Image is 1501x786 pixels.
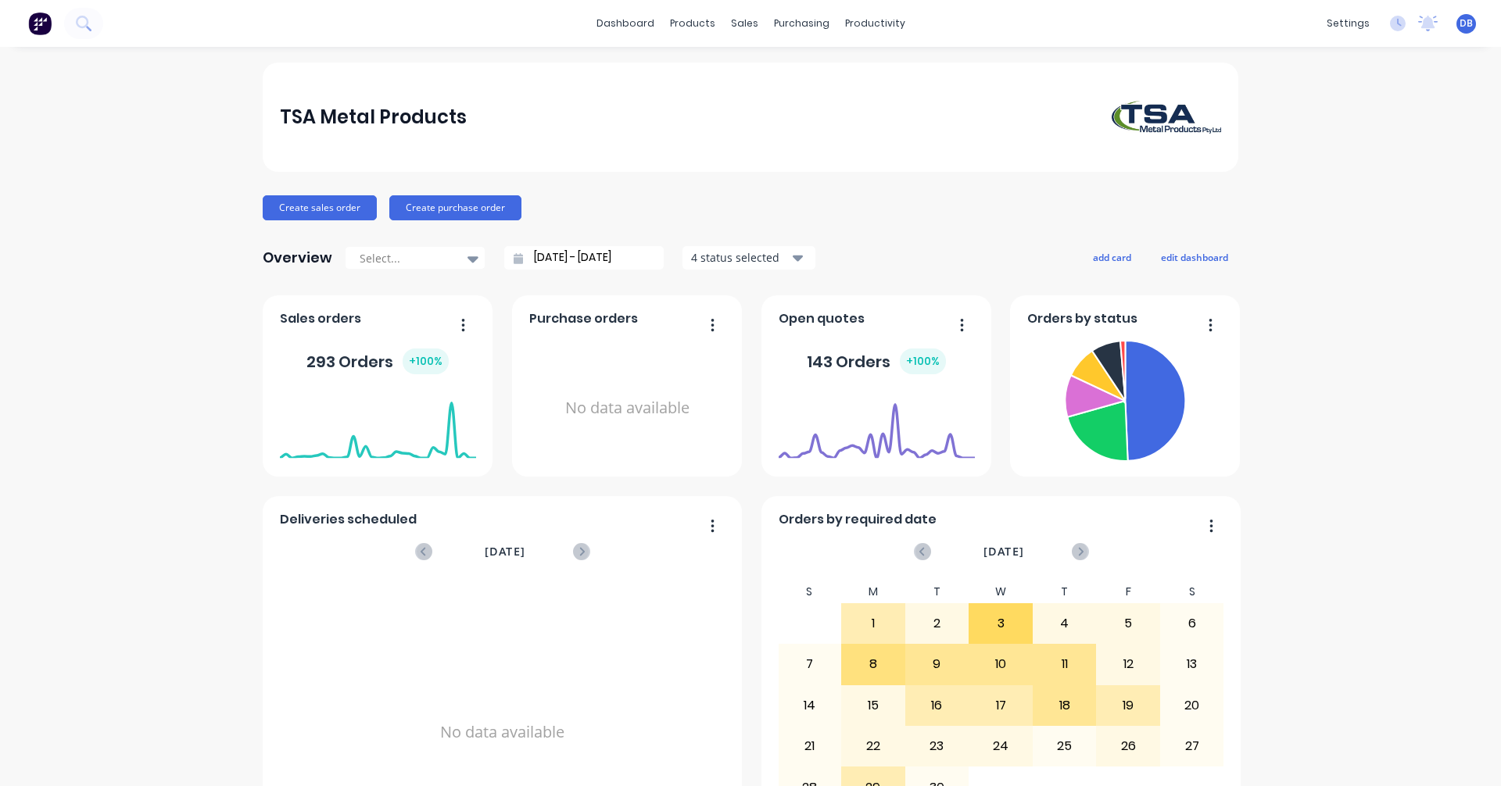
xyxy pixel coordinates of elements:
div: No data available [529,334,725,482]
a: dashboard [589,12,662,35]
div: 10 [969,645,1032,684]
div: 1 [842,604,905,643]
div: 11 [1034,645,1096,684]
button: Create purchase order [389,195,521,220]
div: 26 [1097,727,1159,766]
div: 22 [842,727,905,766]
div: 293 Orders [306,348,449,374]
div: Overview [263,242,332,273]
button: 4 status selected [682,246,815,270]
span: Open quotes [779,309,865,328]
div: 27 [1161,727,1223,766]
div: 15 [842,686,905,725]
div: 19 [1097,686,1159,725]
div: 23 [906,727,969,766]
div: 4 status selected [691,249,790,266]
div: products [662,12,723,35]
div: T [1033,581,1097,603]
div: 12 [1097,645,1159,684]
span: [DATE] [983,543,1024,560]
div: + 100 % [403,348,449,374]
div: 5 [1097,604,1159,643]
img: Factory [28,12,52,35]
div: + 100 % [900,348,946,374]
div: sales [723,12,766,35]
img: TSA Metal Products [1112,101,1221,134]
div: W [969,581,1033,603]
span: Sales orders [280,309,361,328]
div: 7 [779,645,841,684]
div: 18 [1034,686,1096,725]
span: [DATE] [485,543,525,560]
div: 20 [1161,686,1223,725]
div: 25 [1034,727,1096,766]
div: 6 [1161,604,1223,643]
div: F [1096,581,1160,603]
div: 4 [1034,604,1096,643]
div: 21 [779,727,841,766]
span: Orders by status [1027,309,1137,328]
div: 3 [969,604,1032,643]
button: edit dashboard [1151,247,1238,267]
div: M [841,581,905,603]
div: 9 [906,645,969,684]
div: purchasing [766,12,837,35]
span: Orders by required date [779,510,937,529]
div: 2 [906,604,969,643]
div: S [1160,581,1224,603]
div: productivity [837,12,913,35]
button: Create sales order [263,195,377,220]
span: Purchase orders [529,309,638,328]
div: 16 [906,686,969,725]
div: 8 [842,645,905,684]
div: 17 [969,686,1032,725]
span: DB [1460,16,1473,30]
div: settings [1319,12,1377,35]
div: TSA Metal Products [280,102,467,133]
button: add card [1083,247,1141,267]
div: 143 Orders [807,348,946,374]
div: 13 [1161,645,1223,684]
div: T [905,581,969,603]
div: 14 [779,686,841,725]
div: 24 [969,727,1032,766]
div: S [778,581,842,603]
